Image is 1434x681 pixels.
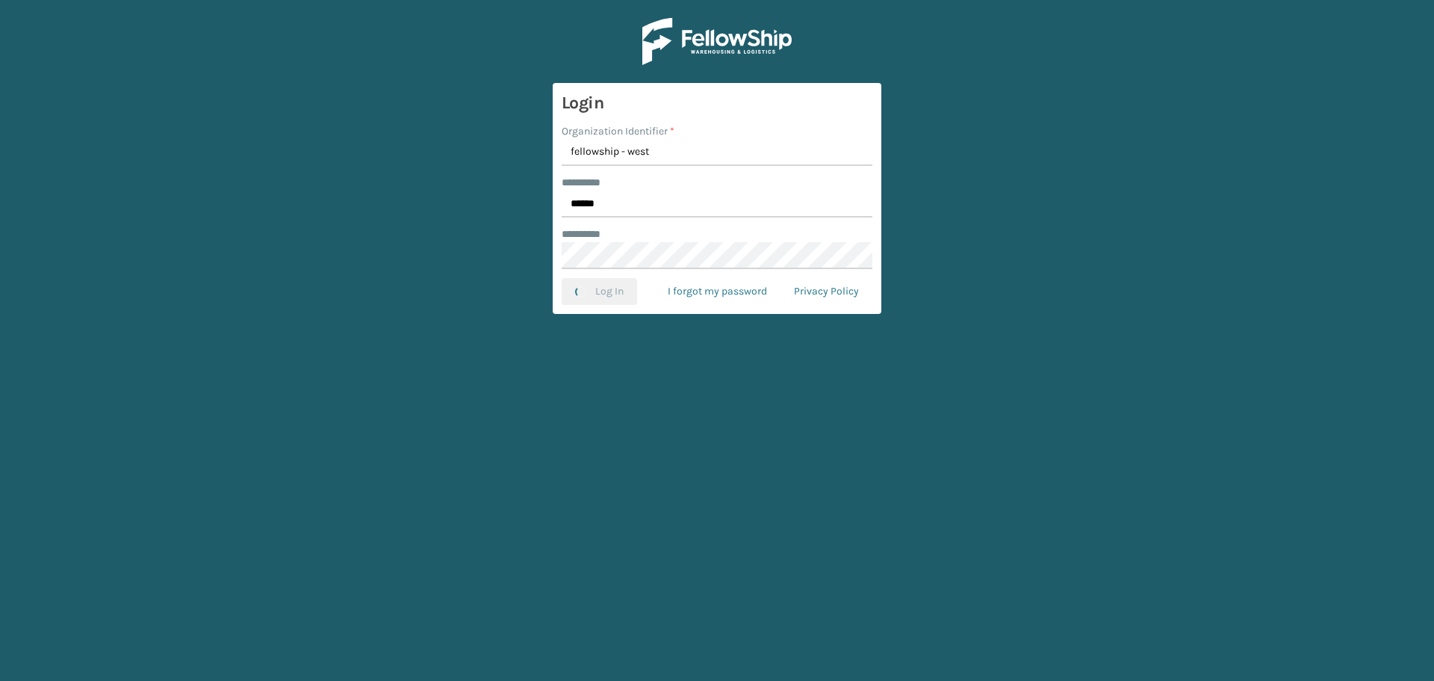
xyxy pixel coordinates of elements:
img: Logo [642,18,792,65]
a: Privacy Policy [780,278,872,305]
button: Log In [562,278,637,305]
h3: Login [562,92,872,114]
a: I forgot my password [654,278,780,305]
label: Organization Identifier [562,123,674,139]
